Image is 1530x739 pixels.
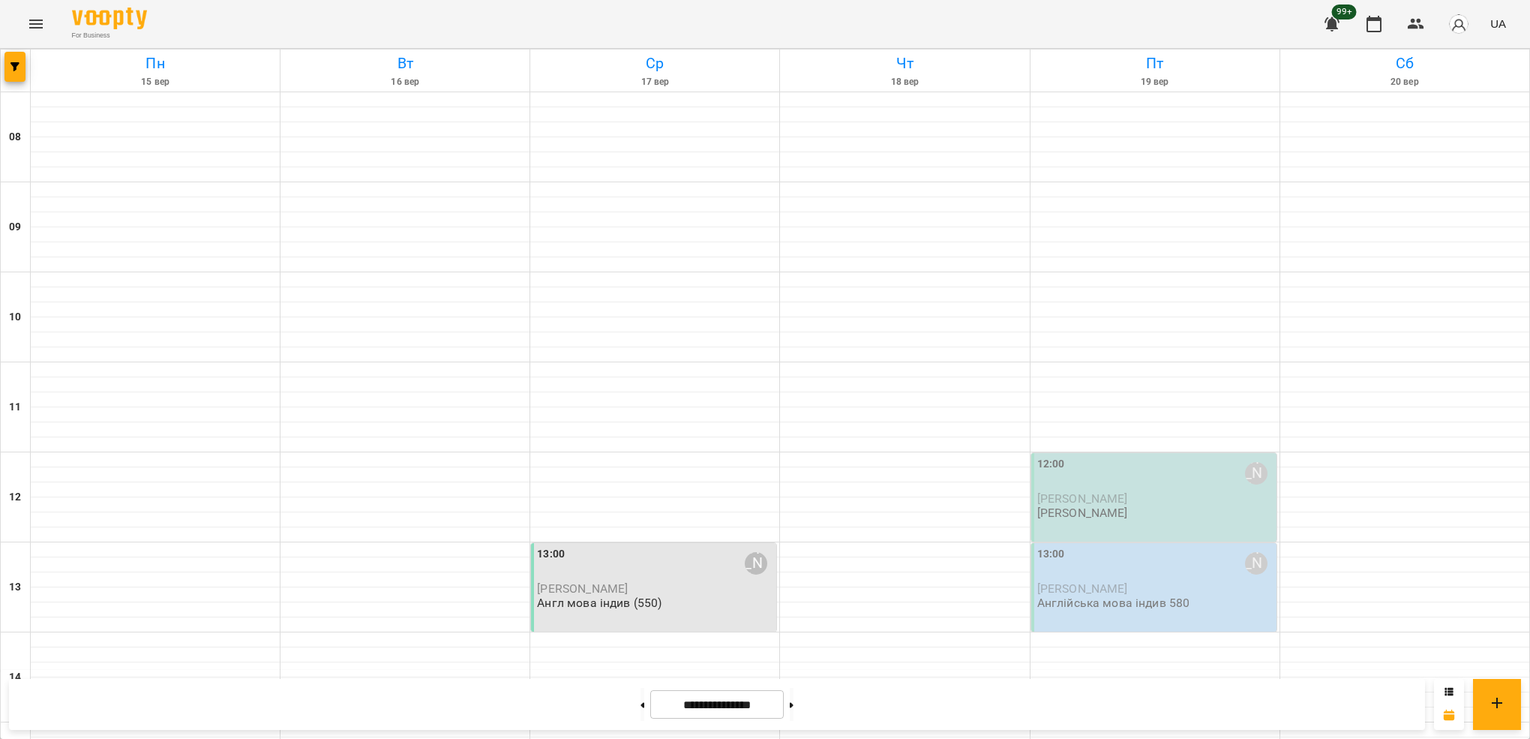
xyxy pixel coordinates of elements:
[1490,16,1506,32] span: UA
[1332,5,1357,20] span: 99+
[9,309,21,326] h6: 10
[532,52,777,75] h6: Ср
[1245,552,1267,575] div: Каріна Калашник
[283,52,527,75] h6: Вт
[1282,75,1527,89] h6: 20 вер
[18,6,54,42] button: Menu
[537,581,628,596] span: [PERSON_NAME]
[537,546,565,563] label: 13:00
[1037,596,1190,609] p: Англійська мова індив 580
[72,31,147,41] span: For Business
[1037,581,1128,596] span: [PERSON_NAME]
[745,552,767,575] div: Каріна Калашник
[9,489,21,506] h6: 12
[72,8,147,29] img: Voopty Logo
[1037,456,1065,473] label: 12:00
[1033,75,1277,89] h6: 19 вер
[9,579,21,596] h6: 13
[1282,52,1527,75] h6: Сб
[1484,10,1512,38] button: UA
[9,399,21,416] h6: 11
[1448,14,1469,35] img: avatar_s.png
[1037,506,1128,519] p: [PERSON_NAME]
[532,75,777,89] h6: 17 вер
[33,52,277,75] h6: Пн
[9,219,21,236] h6: 09
[1033,52,1277,75] h6: Пт
[1245,462,1267,485] div: Каріна Калашник
[283,75,527,89] h6: 16 вер
[9,129,21,146] h6: 08
[33,75,277,89] h6: 15 вер
[782,52,1027,75] h6: Чт
[537,596,661,609] p: Англ мова індив (550)
[9,669,21,686] h6: 14
[782,75,1027,89] h6: 18 вер
[1037,546,1065,563] label: 13:00
[1037,491,1128,506] span: [PERSON_NAME]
